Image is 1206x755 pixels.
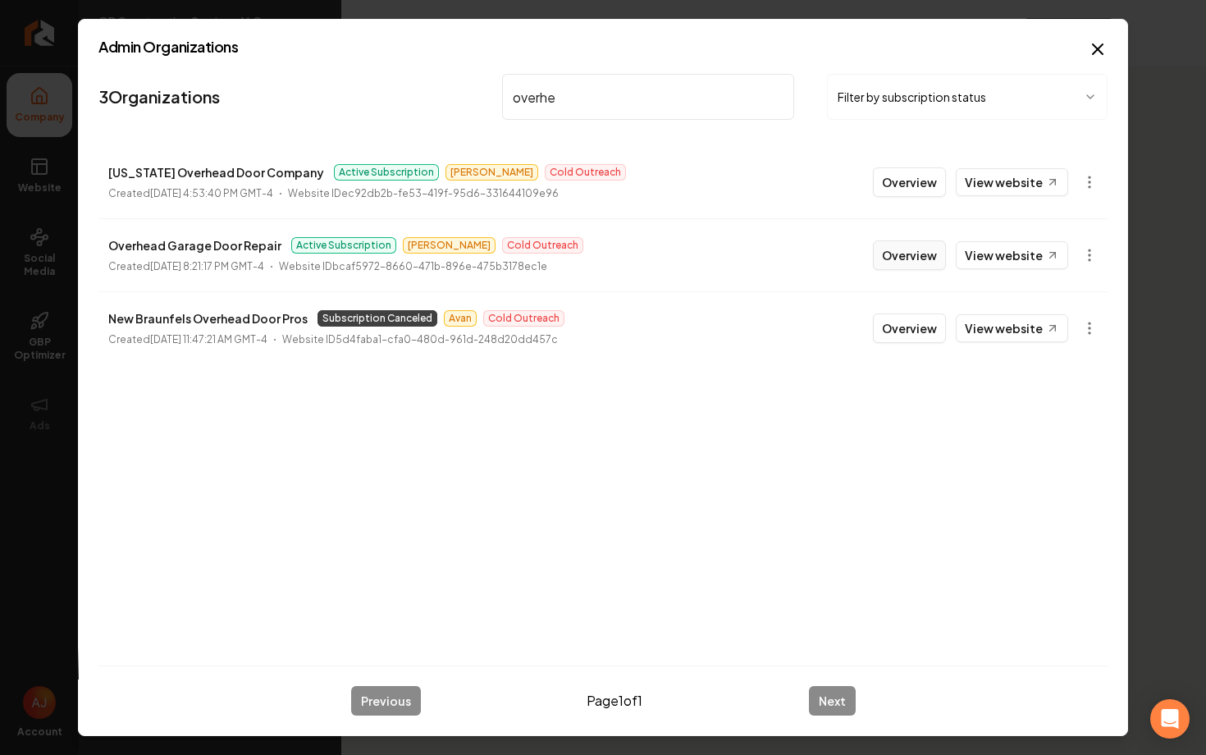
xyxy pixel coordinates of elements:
p: New Braunfels Overhead Door Pros [108,309,308,328]
p: Website ID ec92db2b-fe53-419f-95d6-331644109e96 [288,185,559,202]
span: [PERSON_NAME] [445,164,538,181]
span: [PERSON_NAME] [403,237,496,254]
span: Cold Outreach [483,310,564,327]
p: Website ID 5d4faba1-cfa0-480d-961d-248d20dd457c [282,332,558,348]
span: Active Subscription [291,237,396,254]
time: [DATE] 8:21:17 PM GMT-4 [150,260,264,272]
p: Website ID bcaf5972-8660-471b-896e-475b3178ec1e [279,259,547,275]
p: Created [108,332,267,348]
input: Search by name or ID [502,74,794,120]
button: Overview [873,167,946,197]
time: [DATE] 4:53:40 PM GMT-4 [150,187,273,199]
a: View website [956,241,1068,269]
p: Created [108,185,273,202]
span: Active Subscription [334,164,439,181]
span: Avan [444,310,477,327]
button: Overview [873,240,946,270]
a: View website [956,314,1068,342]
p: Overhead Garage Door Repair [108,236,281,255]
p: [US_STATE] Overhead Door Company [108,162,324,182]
p: Created [108,259,264,275]
span: Subscription Canceled [317,310,437,327]
span: Cold Outreach [545,164,626,181]
span: Page 1 of 1 [587,691,642,711]
a: View website [956,168,1068,196]
button: Overview [873,313,946,343]
h2: Admin Organizations [98,39,1108,54]
time: [DATE] 11:47:21 AM GMT-4 [150,333,267,345]
a: 3Organizations [98,85,220,108]
span: Cold Outreach [502,237,583,254]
